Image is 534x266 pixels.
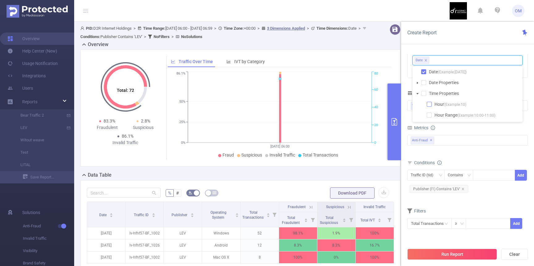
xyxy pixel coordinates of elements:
[374,141,376,145] tspan: 0
[12,109,67,122] a: Bear Traffic 2
[89,124,125,131] div: Fraudulent
[235,215,239,217] i: icon: caret-down
[304,217,308,221] div: Sort
[288,205,306,209] span: Fraudulent
[510,218,522,229] button: Add
[241,152,262,157] span: Suspicious
[448,170,467,180] div: Contains
[460,222,464,226] i: icon: down
[412,102,433,110] div: Traffic ID (tid)
[374,105,378,109] tspan: 40
[80,34,100,39] b: Conditions :
[179,59,213,64] span: Traffic Over Time
[407,125,428,130] span: Metrics
[457,113,495,118] span: (Example: 10:00-11:00 )
[202,251,240,263] p: Mac OS X
[87,251,125,263] p: [DATE]
[134,213,150,217] span: Traffic ID
[241,239,279,251] p: 12
[410,185,468,193] span: Publisher (l1) Contains 'LEV'
[407,208,426,213] span: Filters
[143,26,165,31] b: Time Range:
[170,34,176,39] span: >
[190,212,194,216] div: Sort
[23,171,74,183] a: Save Report...
[132,26,138,31] span: >
[279,251,317,263] p: 100%
[363,205,386,209] span: Invalid Traffic
[279,239,317,251] p: 8.3%
[241,251,279,263] p: 8
[202,227,240,239] p: Windows
[437,161,442,165] i: icon: info-circle
[317,251,355,263] p: 0%
[267,215,270,217] i: icon: caret-down
[360,218,376,222] span: Total IVT
[427,79,521,87] span: Date Properties
[282,216,301,225] span: Total Fraudulent
[342,217,346,219] i: icon: caret-up
[117,88,134,93] tspan: Total: 72
[279,227,317,239] p: 98.1%
[154,34,170,39] b: No Filters
[164,227,202,239] p: LEV
[191,212,194,214] i: icon: caret-up
[267,26,305,31] u: 3 Dimensions Applied
[438,70,467,74] span: (Example: [DATE] )
[378,217,381,221] div: Sort
[461,187,464,191] i: icon: close
[330,187,375,199] button: Download PDF
[431,126,435,130] i: icon: info-circle
[326,205,344,209] span: Suspicious
[407,30,437,36] span: Create Report
[88,41,108,48] h2: Overview
[439,174,443,178] i: icon: down
[110,212,113,214] i: icon: caret-up
[305,26,311,31] span: >
[110,215,113,217] i: icon: caret-down
[501,249,528,260] button: Clear
[414,57,429,64] li: Date
[411,170,438,180] div: Traffic ID (tid)
[125,239,163,251] p: lv-hfhf57-BF_1026
[122,134,133,139] span: 86.1%
[416,81,419,84] i: icon: caret-down
[179,120,185,124] tspan: 25%
[374,88,378,92] tspan: 60
[172,213,188,217] span: Publisher
[86,26,93,31] b: PID:
[515,5,522,17] span: OM
[80,26,86,30] i: icon: user
[22,206,40,219] span: Solutions
[87,227,125,239] p: [DATE]
[152,212,155,214] i: icon: caret-up
[424,59,427,62] i: icon: close
[357,26,362,31] span: >
[429,91,459,96] span: Time Properties
[7,57,58,70] a: Usage Notification
[467,174,471,178] i: icon: down
[6,5,68,18] img: Protected Media
[224,26,244,31] b: Time Zone:
[12,134,67,146] a: Witout weave
[378,217,381,219] i: icon: caret-up
[107,139,143,146] div: Invalid Traffic
[88,171,112,179] h2: Data Table
[267,212,270,214] i: icon: caret-up
[7,32,40,45] a: Overview
[99,213,108,217] span: Date
[12,159,67,171] a: LITAL
[22,96,37,108] a: Reports
[222,152,234,157] span: Fraud
[164,239,202,251] p: LEV
[416,92,419,95] i: icon: caret-down
[429,80,459,85] span: Date Properties
[23,232,74,245] span: Invalid Traffic
[256,26,261,31] span: >
[176,72,185,76] tspan: 86.1%
[23,245,74,257] span: Visibility
[270,144,290,148] tspan: [DATE] 06:00
[430,57,431,64] input: filter select
[212,26,218,31] span: >
[210,210,227,220] span: Operating System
